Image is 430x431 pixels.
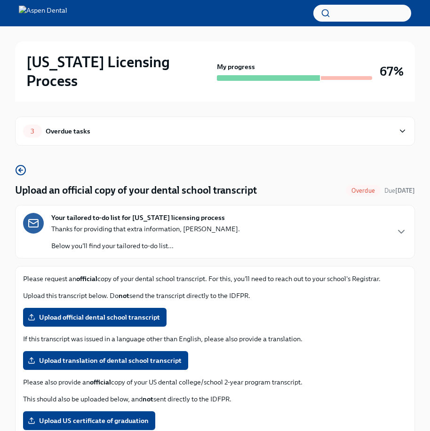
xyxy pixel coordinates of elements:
p: Please request an copy of your dental school transcript. For this, you'll need to reach out to yo... [23,274,407,283]
img: Aspen Dental [19,6,67,21]
span: Due [384,187,415,194]
strong: [DATE] [395,187,415,194]
label: Upload official dental school transcript [23,308,167,327]
span: August 15th, 2025 10:00 [384,186,415,195]
span: Upload US certificate of graduation [30,416,149,425]
strong: official [76,274,97,283]
p: Thanks for providing that extra information, [PERSON_NAME]. [51,224,240,234]
p: Upload this transcript below. Do send the transcript directly to the IDFPR. [23,291,407,300]
h3: 67% [380,63,404,80]
strong: Your tailored to-do list for [US_STATE] licensing process [51,213,225,222]
strong: My progress [217,62,255,71]
h4: Upload an official copy of your dental school transcript [15,183,257,197]
p: This should also be uploaded below, and sent directly to the IDFPR. [23,394,407,404]
p: If this transcript was issued in a language other than English, please also provide a translation. [23,334,407,344]
label: Upload translation of dental school transcript [23,351,188,370]
span: 3 [25,128,40,135]
h2: [US_STATE] Licensing Process [26,53,213,90]
strong: official [90,378,111,386]
span: Upload translation of dental school transcript [30,356,182,365]
strong: not [119,291,129,300]
span: Overdue [346,187,381,194]
label: Upload US certificate of graduation [23,411,155,430]
span: Upload official dental school transcript [30,313,160,322]
div: Overdue tasks [46,126,90,136]
p: Please also provide an copy of your US dental college/school 2-year program transcript. [23,377,407,387]
p: Below you'll find your tailored to-do list... [51,241,240,251]
strong: not [143,395,153,403]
